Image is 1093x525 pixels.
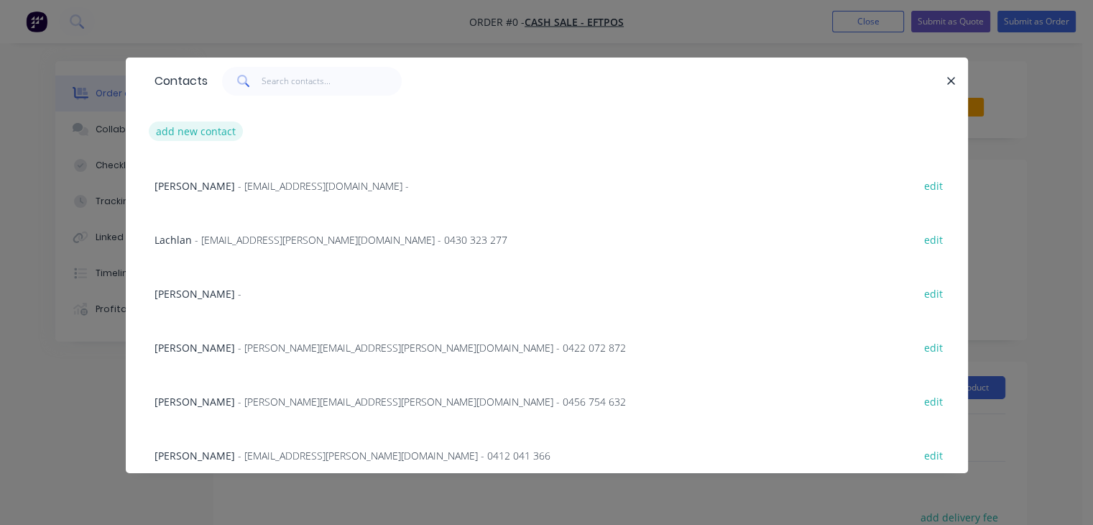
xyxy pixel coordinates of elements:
[917,229,951,249] button: edit
[917,391,951,411] button: edit
[155,449,235,462] span: [PERSON_NAME]
[155,341,235,355] span: [PERSON_NAME]
[238,341,626,355] span: - [PERSON_NAME][EMAIL_ADDRESS][PERSON_NAME][DOMAIN_NAME] - 0422 072 872
[917,337,951,357] button: edit
[238,179,409,193] span: - [EMAIL_ADDRESS][DOMAIN_NAME] -
[917,283,951,303] button: edit
[147,58,208,104] div: Contacts
[195,233,507,247] span: - [EMAIL_ADDRESS][PERSON_NAME][DOMAIN_NAME] - 0430 323 277
[155,287,235,301] span: [PERSON_NAME]
[917,445,951,465] button: edit
[238,449,550,462] span: - [EMAIL_ADDRESS][PERSON_NAME][DOMAIN_NAME] - 0412 041 366
[149,122,244,141] button: add new contact
[155,233,192,247] span: Lachlan
[262,67,402,96] input: Search contacts...
[155,395,235,408] span: [PERSON_NAME]
[238,287,241,301] span: -
[917,175,951,195] button: edit
[155,179,235,193] span: [PERSON_NAME]
[238,395,626,408] span: - [PERSON_NAME][EMAIL_ADDRESS][PERSON_NAME][DOMAIN_NAME] - 0456 754 632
